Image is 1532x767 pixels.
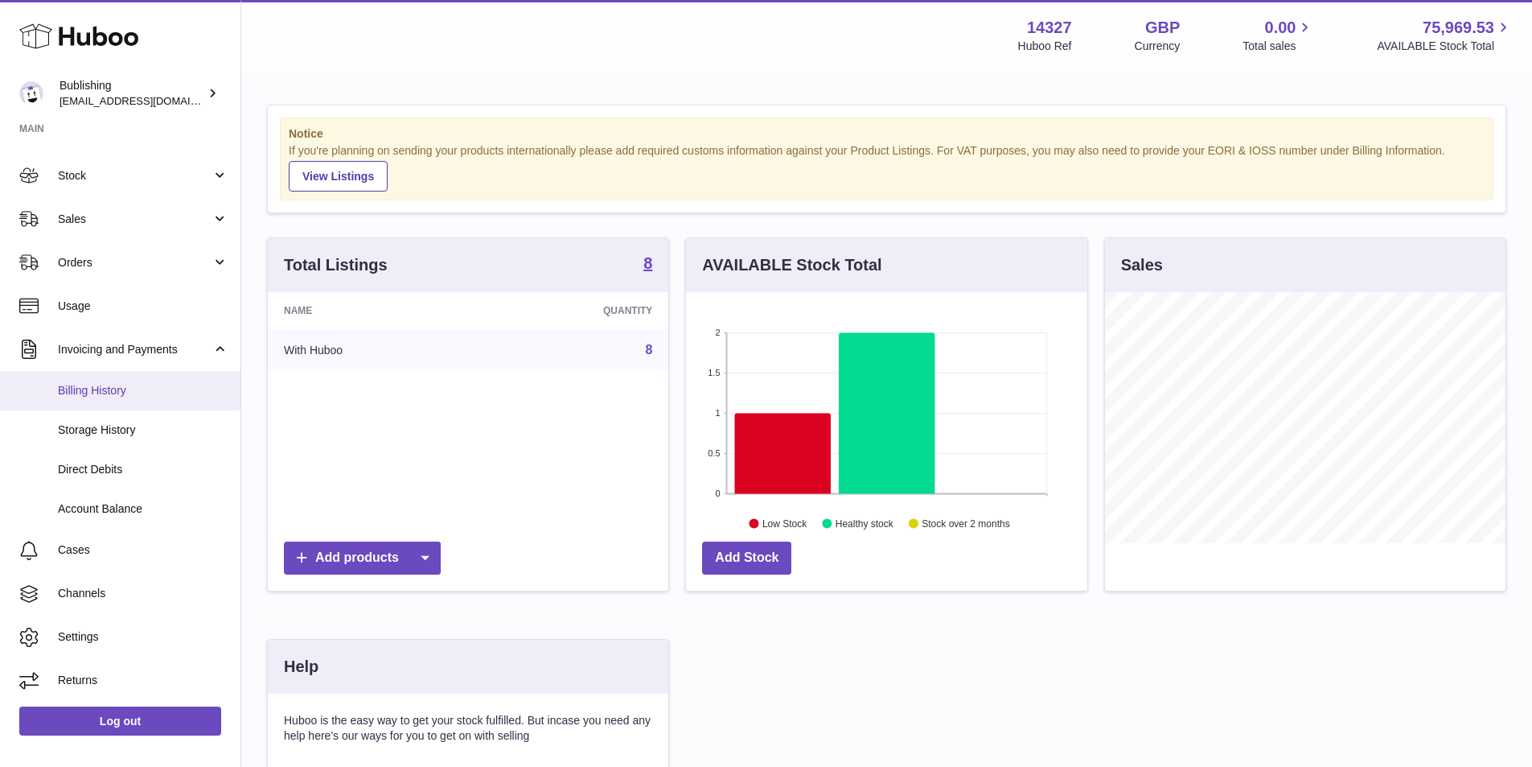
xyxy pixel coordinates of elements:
[708,368,721,377] text: 1.5
[58,629,228,645] span: Settings
[702,254,881,276] h3: AVAILABLE Stock Total
[1377,17,1513,54] a: 75,969.53 AVAILABLE Stock Total
[1018,39,1072,54] div: Huboo Ref
[1377,39,1513,54] span: AVAILABLE Stock Total
[1242,17,1314,54] a: 0.00 Total sales
[284,542,441,575] a: Add products
[289,126,1485,142] strong: Notice
[762,518,807,529] text: Low Stock
[702,542,791,575] a: Add Stock
[1135,39,1181,54] div: Currency
[58,501,228,517] span: Account Balance
[284,713,652,744] p: Huboo is the easy way to get your stock fulfilled. But incase you need any help here's our ways f...
[58,542,228,558] span: Cases
[58,423,228,438] span: Storage History
[58,586,228,601] span: Channels
[643,255,652,271] strong: 8
[1423,17,1494,39] span: 75,969.53
[1265,17,1296,39] span: 0.00
[58,342,212,357] span: Invoicing and Payments
[479,292,668,329] th: Quantity
[60,94,236,107] span: [EMAIL_ADDRESS][DOMAIN_NAME]
[58,462,228,477] span: Direct Debits
[1121,254,1163,276] h3: Sales
[268,292,479,329] th: Name
[284,656,318,678] h3: Help
[643,255,652,274] a: 8
[708,448,721,458] text: 0.5
[922,518,1010,529] text: Stock over 2 months
[58,255,212,270] span: Orders
[58,383,228,398] span: Billing History
[284,254,388,276] h3: Total Listings
[58,673,228,688] span: Returns
[58,212,212,227] span: Sales
[1027,17,1072,39] strong: 14327
[1242,39,1314,54] span: Total sales
[716,328,721,337] text: 2
[716,408,721,418] text: 1
[1145,17,1180,39] strong: GBP
[289,143,1485,192] div: If you're planning on sending your products internationally please add required customs informati...
[268,329,479,371] td: With Huboo
[645,343,652,357] a: 8
[60,78,204,109] div: Bublishing
[58,168,212,184] span: Stock
[19,707,221,736] a: Log out
[19,81,43,105] img: accounting@bublishing.com
[289,161,388,192] a: View Listings
[836,518,894,529] text: Healthy stock
[716,489,721,498] text: 0
[58,299,228,314] span: Usage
